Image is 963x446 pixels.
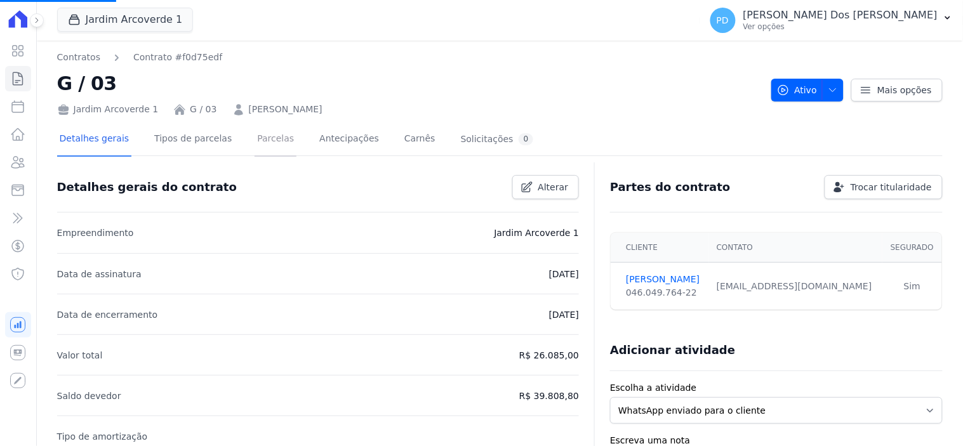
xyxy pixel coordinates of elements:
[57,180,237,195] h3: Detalhes gerais do contrato
[152,123,234,157] a: Tipos de parcelas
[57,388,121,403] p: Saldo devedor
[549,307,579,322] p: [DATE]
[851,181,932,193] span: Trocar titularidade
[317,123,382,157] a: Antecipações
[717,280,875,293] div: [EMAIL_ADDRESS][DOMAIN_NAME]
[743,22,938,32] p: Ver opções
[133,51,222,64] a: Contrato #f0d75edf
[402,123,438,157] a: Carnês
[57,307,158,322] p: Data de encerramento
[57,225,134,240] p: Empreendimento
[549,266,579,282] p: [DATE]
[519,388,579,403] p: R$ 39.808,80
[57,51,761,64] nav: Breadcrumb
[57,103,159,116] div: Jardim Arcoverde 1
[461,133,534,145] div: Solicitações
[825,175,943,199] a: Trocar titularidade
[249,103,322,116] a: [PERSON_NAME]
[57,8,194,32] button: Jardim Arcoverde 1
[458,123,536,157] a: Solicitações0
[519,133,534,145] div: 0
[777,79,818,102] span: Ativo
[57,51,223,64] nav: Breadcrumb
[610,180,731,195] h3: Partes do contrato
[57,348,103,363] p: Valor total
[743,9,938,22] p: [PERSON_NAME] Dos [PERSON_NAME]
[190,103,216,116] a: G / 03
[611,233,709,263] th: Cliente
[538,181,569,193] span: Alterar
[877,84,932,96] span: Mais opções
[610,343,735,358] h3: Adicionar atividade
[626,286,701,299] div: 046.049.764-22
[610,381,943,395] label: Escolha a atividade
[882,263,942,310] td: Sim
[57,266,142,282] p: Data de assinatura
[57,51,100,64] a: Contratos
[851,79,943,102] a: Mais opções
[495,225,580,240] p: Jardim Arcoverde 1
[700,3,963,38] button: PD [PERSON_NAME] Dos [PERSON_NAME] Ver opções
[57,69,761,98] h2: G / 03
[57,429,148,444] p: Tipo de amortização
[717,16,729,25] span: PD
[771,79,844,102] button: Ativo
[709,233,882,263] th: Contato
[57,123,132,157] a: Detalhes gerais
[626,273,701,286] a: [PERSON_NAME]
[882,233,942,263] th: Segurado
[255,123,296,157] a: Parcelas
[512,175,580,199] a: Alterar
[519,348,579,363] p: R$ 26.085,00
